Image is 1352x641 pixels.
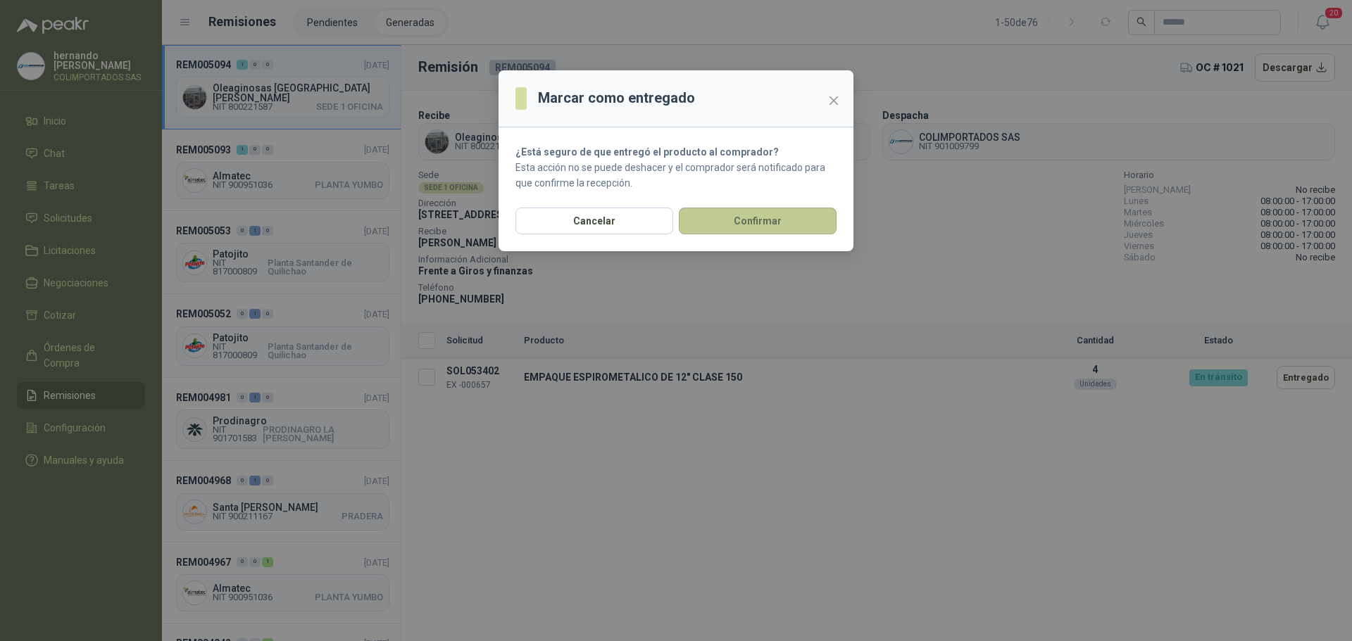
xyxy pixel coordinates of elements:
button: Close [822,89,845,112]
h3: Marcar como entregado [538,87,695,109]
strong: ¿Está seguro de que entregó el producto al comprador? [515,146,779,158]
button: Cancelar [515,208,673,234]
span: close [828,95,839,106]
p: Esta acción no se puede deshacer y el comprador será notificado para que confirme la recepción. [515,160,837,191]
button: Confirmar [679,208,837,234]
